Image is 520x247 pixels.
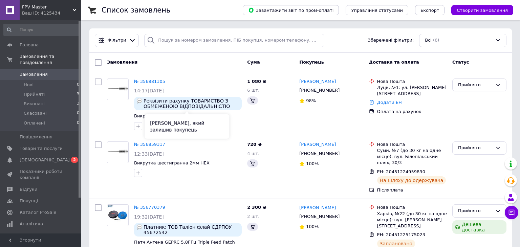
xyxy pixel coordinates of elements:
[20,145,63,152] span: Товари та послуги
[377,100,402,105] a: Додати ЕН
[107,78,129,100] a: Фото товару
[20,232,63,245] span: Гаманець компанії
[458,82,493,89] div: Прийнято
[20,209,56,216] span: Каталог ProSale
[425,37,432,44] span: Всі
[247,151,259,156] span: 4 шт.
[24,91,45,97] span: Прийняті
[368,37,414,44] span: Збережені фільтри:
[77,110,79,116] span: 0
[107,84,128,94] img: Фото товару
[306,224,319,229] span: 100%
[457,8,508,13] span: Створити замовлення
[24,120,45,126] span: Оплачені
[445,7,513,13] a: Створити замовлення
[107,60,137,65] span: Замовлення
[298,86,341,95] div: [PHONE_NUMBER]
[298,149,341,158] div: [PHONE_NUMBER]
[415,5,445,15] button: Експорт
[102,6,170,14] h1: Список замовлень
[377,169,425,174] span: ЕН: 20451224959890
[77,120,79,126] span: 0
[134,142,165,147] a: № 356859317
[247,88,259,93] span: 6 шт.
[134,205,165,210] a: № 356770379
[458,207,493,215] div: Прийнято
[377,141,447,148] div: Нова Пошта
[22,4,73,10] span: FPV Master
[346,5,408,15] button: Управління статусами
[107,205,128,226] img: Фото товару
[377,204,447,210] div: Нова Пошта
[137,98,142,104] img: :speech_balloon:
[137,224,142,230] img: :speech_balloon:
[247,60,260,65] span: Cума
[247,142,262,147] span: 720 ₴
[243,5,339,15] button: Завантажити звіт по пром-оплаті
[298,212,341,221] div: [PHONE_NUMBER]
[134,160,210,165] a: Викрутка шестигранна 2мм HEX
[20,71,48,77] span: Замовлення
[20,53,81,66] span: Замовлення та повідомлення
[24,110,47,116] span: Скасовані
[369,60,419,65] span: Доставка та оплата
[377,187,447,193] div: Післяплата
[377,176,446,184] div: На шляху до одержувача
[20,42,39,48] span: Головна
[377,85,447,97] div: Луцк, №1: ул. [PERSON_NAME][STREET_ADDRESS]
[377,211,447,229] div: Харків, №22 (до 30 кг на одне місце): вул. [PERSON_NAME][STREET_ADDRESS]
[77,91,79,97] span: 3
[134,79,165,84] a: № 356881305
[306,98,316,103] span: 98%
[306,161,319,166] span: 100%
[299,78,336,85] a: [PERSON_NAME]
[3,24,80,36] input: Пошук
[248,7,333,13] span: Завантажити звіт по пром-оплаті
[377,78,447,85] div: Нова Пошта
[134,151,164,157] span: 12:33[DATE]
[71,157,78,163] span: 2
[22,10,81,16] div: Ваш ID: 4125434
[20,221,43,227] span: Аналітика
[247,79,266,84] span: 1 080 ₴
[144,98,239,109] span: Реквізити рахунку ТОВАРИСТВО З ОБМЕЖЕНОЮ ВІДПОВІДАЛЬНІСТЮ «СМ КВІН» 01015, місто [GEOGRAPHIC_DATA...
[134,88,164,93] span: 14:17[DATE]
[20,186,37,193] span: Відгуки
[134,214,164,220] span: 19:32[DATE]
[24,101,45,107] span: Виконані
[420,8,439,13] span: Експорт
[247,214,259,219] span: 2 шт.
[299,205,336,211] a: [PERSON_NAME]
[20,169,63,181] span: Показники роботи компанії
[20,134,52,140] span: Повідомлення
[452,220,506,234] div: Дешева доставка
[299,60,324,65] span: Покупець
[377,232,425,237] span: ЕН: 20451225175023
[24,82,34,88] span: Нові
[452,60,469,65] span: Статус
[20,157,70,163] span: [DEMOGRAPHIC_DATA]
[20,198,38,204] span: Покупці
[77,82,79,88] span: 0
[433,38,439,43] span: (6)
[107,147,128,157] img: Фото товару
[107,204,129,226] a: Фото товару
[108,37,126,44] span: Фільтри
[247,205,266,210] span: 2 300 ₴
[134,113,210,118] a: Викрутка шестигранна 2мм HEX
[150,120,204,133] span: [PERSON_NAME], який залишив покупець
[144,224,239,235] span: Платник: ТОВ Таліон флай ЄДРПОУ 45672542
[377,109,447,115] div: Оплата на рахунок
[505,206,518,219] button: Чат з покупцем
[377,148,447,166] div: Суми, №7 (до 30 кг на одне місце): вул. Білопільський шлях, 30/3
[299,141,336,148] a: [PERSON_NAME]
[351,8,403,13] span: Управління статусами
[144,34,324,47] input: Пошук за номером замовлення, ПІБ покупця, номером телефону, Email, номером накладної
[458,144,493,152] div: Прийнято
[107,141,129,163] a: Фото товару
[451,5,513,15] button: Створити замовлення
[77,101,79,107] span: 3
